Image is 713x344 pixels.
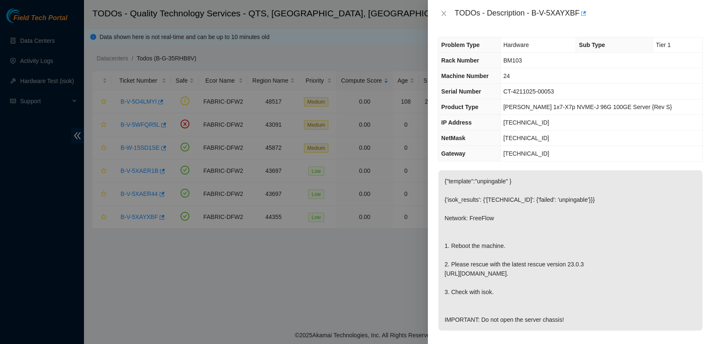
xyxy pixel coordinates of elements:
[455,7,703,20] div: TODOs - Description - B-V-5XAYXBF
[503,42,529,48] span: Hardware
[441,57,479,64] span: Rack Number
[441,88,481,95] span: Serial Number
[438,10,450,18] button: Close
[503,150,549,157] span: [TECHNICAL_ID]
[503,135,549,141] span: [TECHNICAL_ID]
[441,119,472,126] span: IP Address
[441,42,480,48] span: Problem Type
[656,42,671,48] span: Tier 1
[441,135,466,141] span: NetMask
[441,150,466,157] span: Gateway
[503,119,549,126] span: [TECHNICAL_ID]
[579,42,605,48] span: Sub Type
[438,170,703,331] p: {"template":"unpingable" } {'isok_results': {'[TECHNICAL_ID]': {'failed': 'unpingable'}}} Network...
[503,104,672,110] span: [PERSON_NAME] 1x7-X7p NVME-J 96G 100GE Server {Rev S}
[441,104,478,110] span: Product Type
[441,73,489,79] span: Machine Number
[503,88,554,95] span: CT-4211025-00053
[440,10,447,17] span: close
[503,73,510,79] span: 24
[503,57,522,64] span: BM103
